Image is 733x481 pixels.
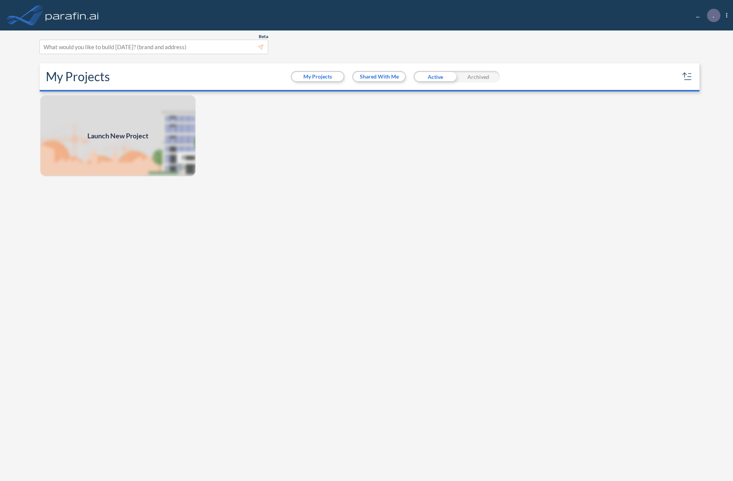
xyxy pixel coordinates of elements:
div: Active [414,71,457,82]
button: Shared With Me [353,72,405,81]
span: Launch New Project [87,131,148,141]
h2: My Projects [46,69,110,84]
p: . [713,12,714,19]
div: Archived [457,71,500,82]
button: sort [681,71,693,83]
div: ... [685,9,727,22]
button: My Projects [292,72,343,81]
a: Launch New Project [40,95,196,177]
span: Beta [259,34,268,40]
img: add [40,95,196,177]
img: logo [44,8,100,23]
